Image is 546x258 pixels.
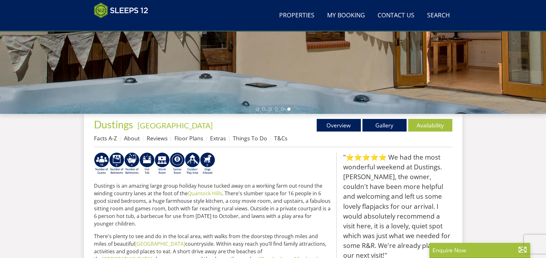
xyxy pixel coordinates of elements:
[94,134,117,142] a: Facts A-Z
[233,134,267,142] a: Things To Do
[94,152,109,175] img: AD_4nXdwHKoPlWg9i-qbaw4Bguip8uCpOzKQ72KE2PxPib_XJhB8ZK5oxjVswygix9eY1y4SZ9_W9TbywukBYUE2Vsp6H_V9H...
[124,152,139,175] img: AD_4nXeeKAYjkuG3a2x-X3hFtWJ2Y0qYZCJFBdSEqgvIh7i01VfeXxaPOSZiIn67hladtl6xx588eK4H21RjCP8uLcDwdSe_I...
[147,134,167,142] a: Reviews
[94,182,331,227] p: Dustings is an amazing large group holiday house tucked away on a working farm out round the wind...
[91,22,157,27] iframe: Customer reviews powered by Trustpilot
[135,121,213,130] span: -
[174,134,203,142] a: Floor Plans
[277,9,317,23] a: Properties
[94,3,148,18] img: Sleeps 12
[109,152,124,175] img: AD_4nXfRzBlt2m0mIteXDhAcJCdmEApIceFt1SPvkcB48nqgTZkfMpQlDmULa47fkdYiHD0skDUgcqepViZHFLjVKS2LWHUqM...
[170,152,185,175] img: AD_4nXdrZMsjcYNLGsKuA84hRzvIbesVCpXJ0qqnwZoX5ch9Zjv73tWe4fnFRs2gJ9dSiUubhZXckSJX_mqrZBmYExREIfryF...
[325,9,367,23] a: My Booking
[362,119,407,132] a: Gallery
[200,152,215,175] img: AD_4nXe7_8LrJK20fD9VNWAdfykBvHkWcczWBt5QOadXbvIwJqtaRaRf-iI0SeDpMmH1MdC9T1Vy22FMXzzjMAvSuTB5cJ7z5...
[188,190,222,197] a: Quantock Hills
[210,134,226,142] a: Extras
[94,118,133,131] span: Dustings
[425,9,452,23] a: Search
[408,119,452,132] a: Availability
[155,152,170,175] img: AD_4nXcMx2CE34V8zJUSEa4yj9Pppk-n32tBXeIdXm2A2oX1xZoj8zz1pCuMiQujsiKLZDhbHnQsaZvA37aEfuFKITYDwIrZv...
[375,9,417,23] a: Contact Us
[185,152,200,175] img: AD_4nXfjdDqPkGBf7Vpi6H87bmAUe5GYCbodrAbU4sf37YN55BCjSXGx5ZgBV7Vb9EJZsXiNVuyAiuJUB3WVt-w9eJ0vaBcHg...
[138,121,213,130] a: [GEOGRAPHIC_DATA]
[139,152,155,175] img: AD_4nXcpX5uDwed6-YChlrI2BYOgXwgg3aqYHOhRm0XfZB-YtQW2NrmeCr45vGAfVKUq4uWnc59ZmEsEzoF5o39EWARlT1ewO...
[432,246,527,254] p: Enquire Now
[274,134,287,142] a: T&Cs
[94,118,135,131] a: Dustings
[124,134,140,142] a: About
[317,119,361,132] a: Overview
[135,240,185,247] a: [GEOGRAPHIC_DATA]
